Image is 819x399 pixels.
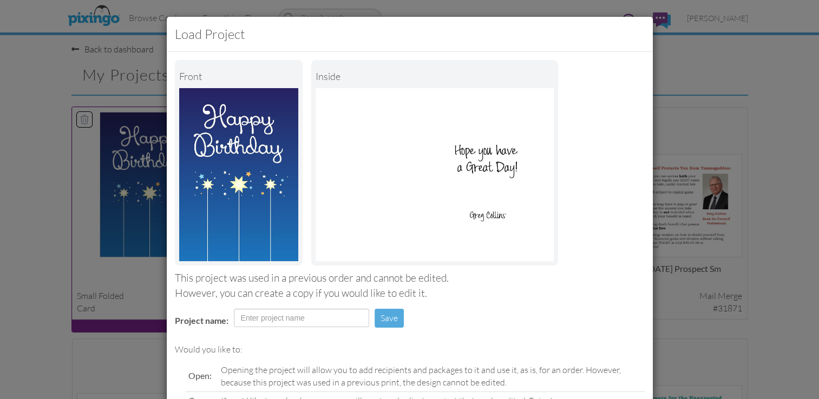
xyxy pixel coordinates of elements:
div: However, you can create a copy if you would like to edit it. [175,286,645,301]
div: Front [179,64,298,88]
div: Would you like to: [175,343,645,356]
div: inside [316,64,554,88]
span: Open: [188,370,212,381]
td: Opening the project will allow you to add recipients and packages to it and use it, as is, for an... [218,361,645,391]
h3: Load Project [175,25,645,43]
input: Enter project name [234,309,369,327]
div: This project was used in a previous order and cannot be edited. [175,271,645,285]
img: Portrait Image [316,88,554,261]
button: Save [375,309,404,328]
img: Landscape Image [179,88,298,261]
label: Project name: [175,315,228,327]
